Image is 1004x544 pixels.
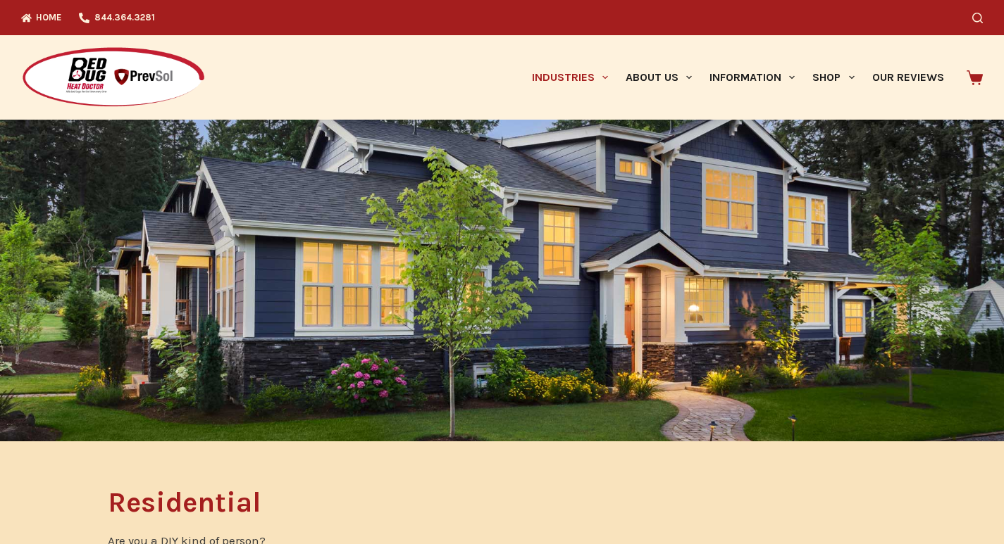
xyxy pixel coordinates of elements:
a: Information [701,35,804,120]
img: Prevsol/Bed Bug Heat Doctor [21,46,206,109]
h1: Residential [108,488,681,517]
button: Search [972,13,983,23]
a: Industries [523,35,616,120]
a: Shop [804,35,863,120]
a: About Us [616,35,700,120]
a: Our Reviews [863,35,953,120]
nav: Primary [523,35,953,120]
